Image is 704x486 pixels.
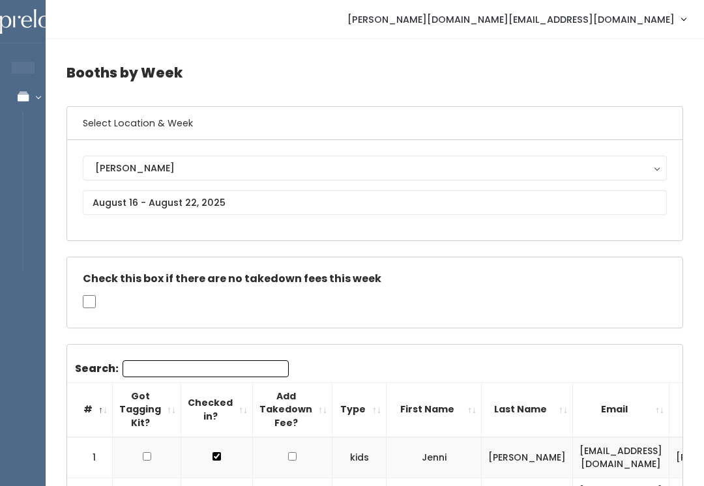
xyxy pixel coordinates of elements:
th: Got Tagging Kit?: activate to sort column ascending [113,382,181,436]
a: [PERSON_NAME][DOMAIN_NAME][EMAIL_ADDRESS][DOMAIN_NAME] [334,5,699,33]
label: Search: [75,360,289,377]
button: [PERSON_NAME] [83,156,667,180]
th: #: activate to sort column descending [67,382,113,436]
span: [PERSON_NAME][DOMAIN_NAME][EMAIL_ADDRESS][DOMAIN_NAME] [347,12,675,27]
h4: Booths by Week [66,55,683,91]
input: August 16 - August 22, 2025 [83,190,667,215]
td: kids [332,437,387,478]
h6: Select Location & Week [67,107,682,140]
th: Checked in?: activate to sort column ascending [181,382,253,436]
td: [EMAIL_ADDRESS][DOMAIN_NAME] [573,437,669,478]
th: Add Takedown Fee?: activate to sort column ascending [253,382,332,436]
td: 1 [67,437,113,478]
div: [PERSON_NAME] [95,161,654,175]
th: Type: activate to sort column ascending [332,382,387,436]
td: Jenni [387,437,482,478]
th: Last Name: activate to sort column ascending [482,382,573,436]
h5: Check this box if there are no takedown fees this week [83,273,667,285]
th: Email: activate to sort column ascending [573,382,669,436]
th: First Name: activate to sort column ascending [387,382,482,436]
td: [PERSON_NAME] [482,437,573,478]
input: Search: [123,360,289,377]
